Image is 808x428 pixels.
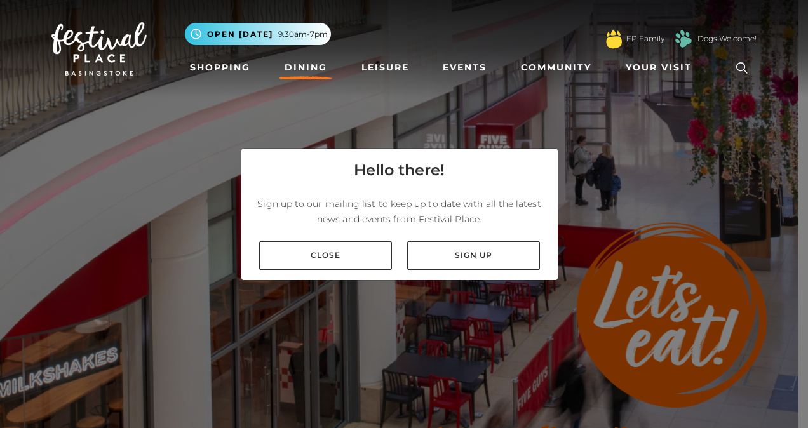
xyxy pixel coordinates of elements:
a: FP Family [626,33,664,44]
span: 9.30am-7pm [278,29,328,40]
a: Sign up [407,241,540,270]
p: Sign up to our mailing list to keep up to date with all the latest news and events from Festival ... [252,196,548,227]
a: Close [259,241,392,270]
a: Community [516,56,596,79]
a: Leisure [356,56,414,79]
a: Shopping [185,56,255,79]
img: Festival Place Logo [51,22,147,76]
span: Open [DATE] [207,29,273,40]
a: Events [438,56,492,79]
h4: Hello there! [354,159,445,182]
a: Dogs Welcome! [697,33,757,44]
a: Your Visit [621,56,703,79]
button: Open [DATE] 9.30am-7pm [185,23,331,45]
a: Dining [279,56,332,79]
span: Your Visit [626,61,692,74]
